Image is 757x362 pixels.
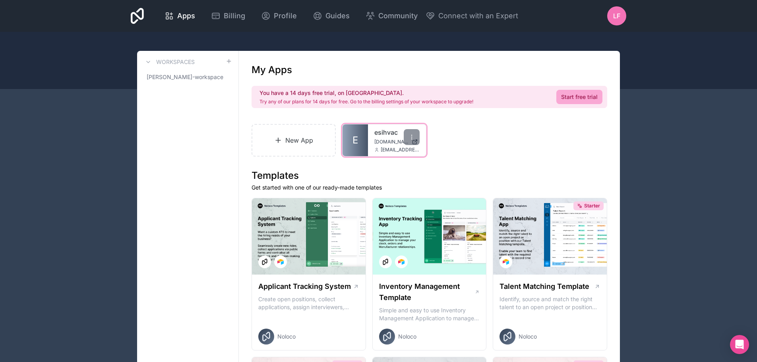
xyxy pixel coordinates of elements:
[143,70,232,84] a: [PERSON_NAME]-workspace
[277,333,296,341] span: Noloco
[519,333,537,341] span: Noloco
[426,10,518,21] button: Connect with an Expert
[378,10,418,21] span: Community
[258,281,351,292] h1: Applicant Tracking System
[379,306,480,322] p: Simple and easy to use Inventory Management Application to manage your stock, orders and Manufact...
[259,89,473,97] h2: You have a 14 days free trial, on [GEOGRAPHIC_DATA].
[252,184,607,192] p: Get started with one of our ready-made templates
[156,58,195,66] h3: Workspaces
[258,295,359,311] p: Create open positions, collect applications, assign interviewers, centralise candidate feedback a...
[252,169,607,182] h1: Templates
[274,10,297,21] span: Profile
[381,147,420,153] span: [EMAIL_ADDRESS][DOMAIN_NAME]
[277,259,284,265] img: Airtable Logo
[374,139,409,145] span: [DOMAIN_NAME]
[252,64,292,76] h1: My Apps
[143,57,195,67] a: Workspaces
[306,7,356,25] a: Guides
[379,281,474,303] h1: Inventory Management Template
[205,7,252,25] a: Billing
[158,7,201,25] a: Apps
[252,124,336,157] a: New App
[255,7,303,25] a: Profile
[398,259,405,265] img: Airtable Logo
[374,139,420,145] a: [DOMAIN_NAME]
[374,128,420,137] a: esihvac
[438,10,518,21] span: Connect with an Expert
[177,10,195,21] span: Apps
[224,10,245,21] span: Billing
[613,11,620,21] span: LF
[259,99,473,105] p: Try any of our plans for 14 days for free. Go to the billing settings of your workspace to upgrade!
[584,203,600,209] span: Starter
[730,335,749,354] div: Open Intercom Messenger
[352,134,358,147] span: E
[500,281,589,292] h1: Talent Matching Template
[503,259,509,265] img: Airtable Logo
[147,73,223,81] span: [PERSON_NAME]-workspace
[325,10,350,21] span: Guides
[343,124,368,156] a: E
[556,90,602,104] a: Start free trial
[398,333,416,341] span: Noloco
[359,7,424,25] a: Community
[500,295,600,311] p: Identify, source and match the right talent to an open project or position with our Talent Matchi...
